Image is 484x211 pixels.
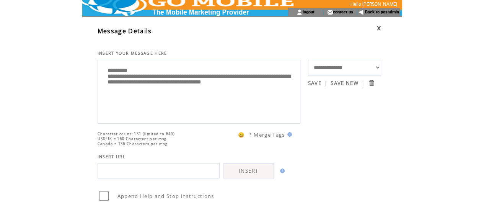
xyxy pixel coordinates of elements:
a: SAVE [308,80,321,87]
span: Hello [PERSON_NAME] [350,2,397,7]
span: * Merge Tags [249,131,285,138]
img: help.gif [285,132,292,137]
img: backArrow.gif [358,9,364,15]
a: SAVE NEW [331,80,359,87]
a: Back to posadmin [365,10,399,15]
img: contact_us_icon.gif [327,9,333,15]
input: Submit [368,79,375,87]
span: INSERT URL [98,154,125,159]
a: INSERT [223,163,274,178]
span: | [362,80,365,87]
span: US&UK = 160 Characters per msg [98,136,167,141]
span: Character count: 131 (limited to 640) [98,131,175,136]
img: account_icon.gif [297,9,302,15]
span: Canada = 136 Characters per msg [98,141,168,146]
span: Message Details [98,27,152,35]
a: logout [302,9,314,14]
span: Append Help and Stop instructions [117,193,214,200]
a: contact us [333,9,353,14]
span: INSERT YOUR MESSAGE HERE [98,51,167,56]
span: | [324,80,328,87]
img: help.gif [278,168,285,173]
span: 😀 [238,131,245,138]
